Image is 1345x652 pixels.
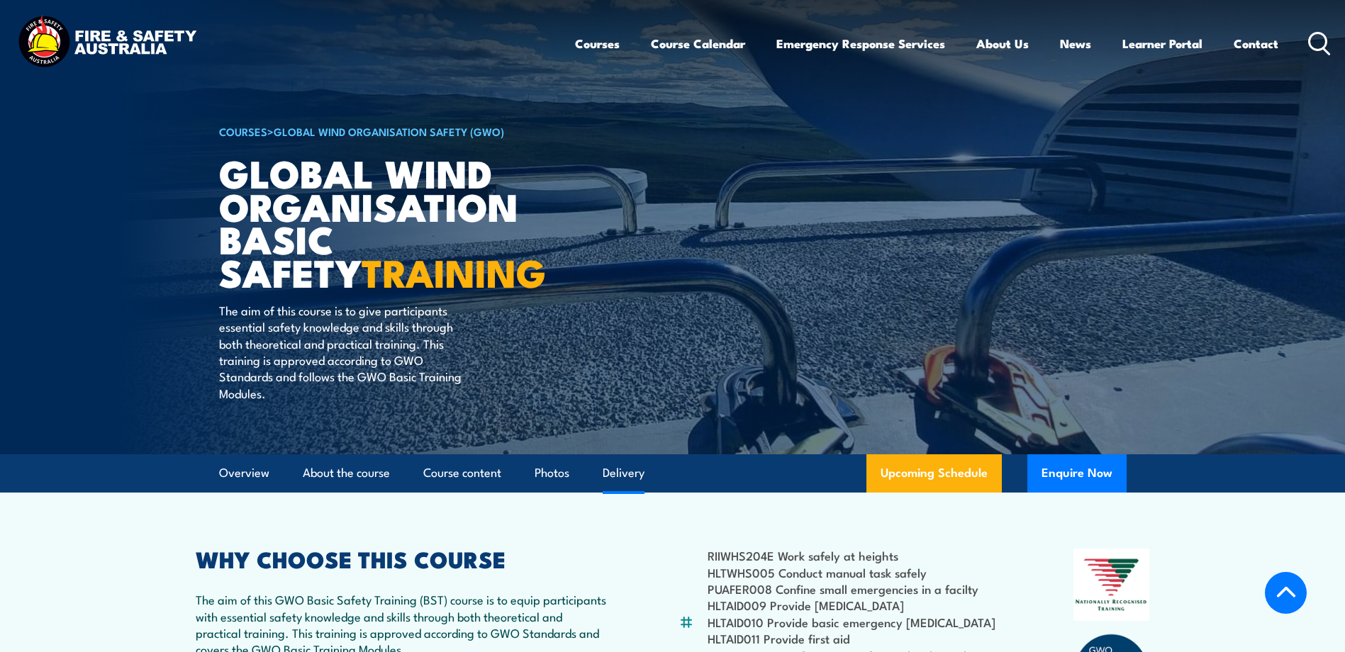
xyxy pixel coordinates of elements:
a: Overview [219,454,269,492]
a: Course content [423,454,501,492]
p: The aim of this course is to give participants essential safety knowledge and skills through both... [219,302,478,401]
li: HLTAID011 Provide first aid [708,630,1005,646]
img: Nationally Recognised Training logo. [1073,549,1150,621]
h2: WHY CHOOSE THIS COURSE [196,549,610,568]
li: HLTWHS005 Conduct manual task safely [708,564,1005,580]
a: Course Calendar [651,25,745,62]
li: PUAFER008 Confine small emergencies in a facilty [708,580,1005,597]
strong: TRAINING [362,242,546,300]
a: Courses [575,25,620,62]
a: COURSES [219,123,267,139]
a: Photos [535,454,569,492]
a: Delivery [603,454,644,492]
button: Enquire Now [1027,454,1127,493]
a: About the course [303,454,390,492]
li: HLTAID009 Provide [MEDICAL_DATA] [708,597,1005,613]
a: Global Wind Organisation Safety (GWO) [274,123,504,139]
a: About Us [976,25,1029,62]
a: News [1060,25,1091,62]
li: RIIWHS204E Work safely at heights [708,547,1005,563]
a: Learner Portal [1122,25,1202,62]
li: HLTAID010 Provide basic emergency [MEDICAL_DATA] [708,614,1005,630]
h1: Global Wind Organisation Basic Safety [219,156,569,288]
h6: > [219,123,569,140]
a: Upcoming Schedule [866,454,1002,493]
a: Emergency Response Services [776,25,945,62]
a: Contact [1234,25,1278,62]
